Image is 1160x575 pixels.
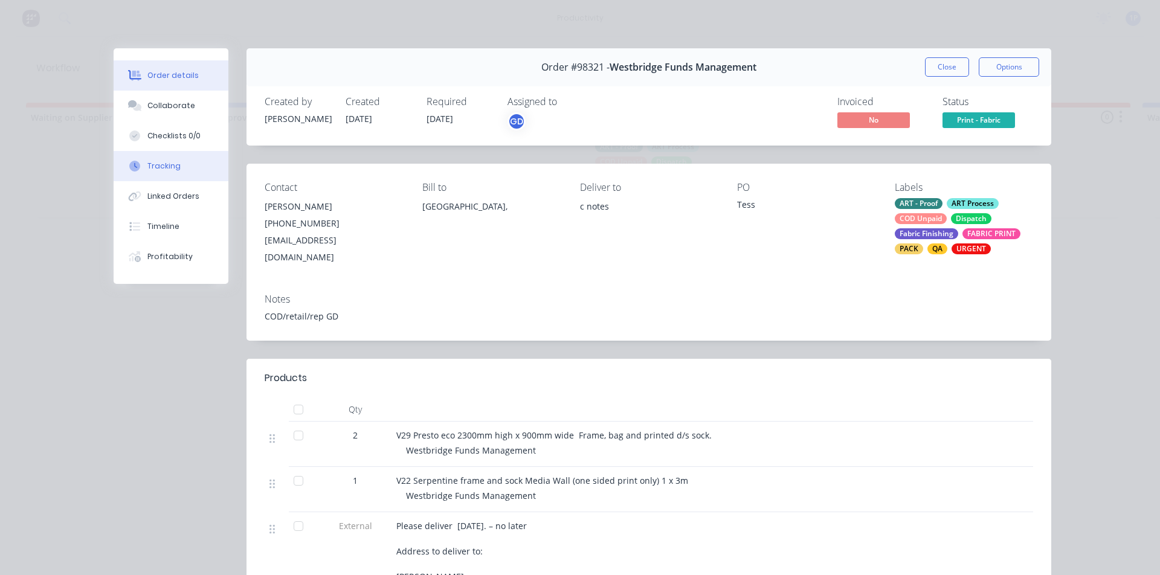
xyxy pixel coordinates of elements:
div: COD/retail/rep GD [265,310,1033,323]
div: URGENT [952,243,991,254]
div: Fabric Finishing [895,228,958,239]
button: Print - Fabric [942,112,1015,130]
div: [EMAIL_ADDRESS][DOMAIN_NAME] [265,232,403,266]
button: Linked Orders [114,181,228,211]
div: Created by [265,96,331,108]
div: PACK [895,243,923,254]
div: [PHONE_NUMBER] [265,215,403,232]
button: Timeline [114,211,228,242]
div: ART - Proof [895,198,942,209]
button: Tracking [114,151,228,181]
div: Tess [737,198,875,215]
div: Status [942,96,1033,108]
div: [PERSON_NAME] [265,112,331,125]
div: Invoiced [837,96,928,108]
span: Westbridge Funds Management [406,445,536,456]
div: Qty [319,397,391,422]
span: [DATE] [346,113,372,124]
span: Westbridge Funds Management [610,62,756,73]
div: [GEOGRAPHIC_DATA], [422,198,561,215]
button: Order details [114,60,228,91]
span: Order #98321 - [541,62,610,73]
div: [PERSON_NAME] [265,198,403,215]
div: PO [737,182,875,193]
span: 1 [353,474,358,487]
span: V29 Presto eco 2300mm high x 900mm wide Frame, bag and printed d/s sock. [396,429,712,441]
button: Profitability [114,242,228,272]
div: Collaborate [147,100,195,111]
div: Labels [895,182,1033,193]
button: GD [507,112,526,130]
div: Profitability [147,251,193,262]
div: Dispatch [951,213,991,224]
div: Linked Orders [147,191,199,202]
div: Created [346,96,412,108]
span: Print - Fabric [942,112,1015,127]
div: c notes [580,198,718,237]
div: COD Unpaid [895,213,947,224]
div: FABRIC PRINT [962,228,1020,239]
div: Products [265,371,307,385]
div: QA [927,243,947,254]
div: Tracking [147,161,181,172]
div: Required [427,96,493,108]
span: V22 Serpentine frame and sock Media Wall (one sided print only) 1 x 3m [396,475,688,486]
span: No [837,112,910,127]
span: Westbridge Funds Management [406,490,536,501]
span: 2 [353,429,358,442]
button: Collaborate [114,91,228,121]
span: External [324,519,387,532]
div: Checklists 0/0 [147,130,201,141]
div: [GEOGRAPHIC_DATA], [422,198,561,237]
div: Notes [265,294,1033,305]
button: Checklists 0/0 [114,121,228,151]
div: Assigned to [507,96,628,108]
div: Order details [147,70,199,81]
button: Options [979,57,1039,77]
button: Close [925,57,969,77]
div: ART Process [947,198,999,209]
span: [DATE] [427,113,453,124]
div: Contact [265,182,403,193]
div: Timeline [147,221,179,232]
div: [PERSON_NAME][PHONE_NUMBER][EMAIL_ADDRESS][DOMAIN_NAME] [265,198,403,266]
div: Deliver to [580,182,718,193]
div: Bill to [422,182,561,193]
div: c notes [580,198,718,215]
